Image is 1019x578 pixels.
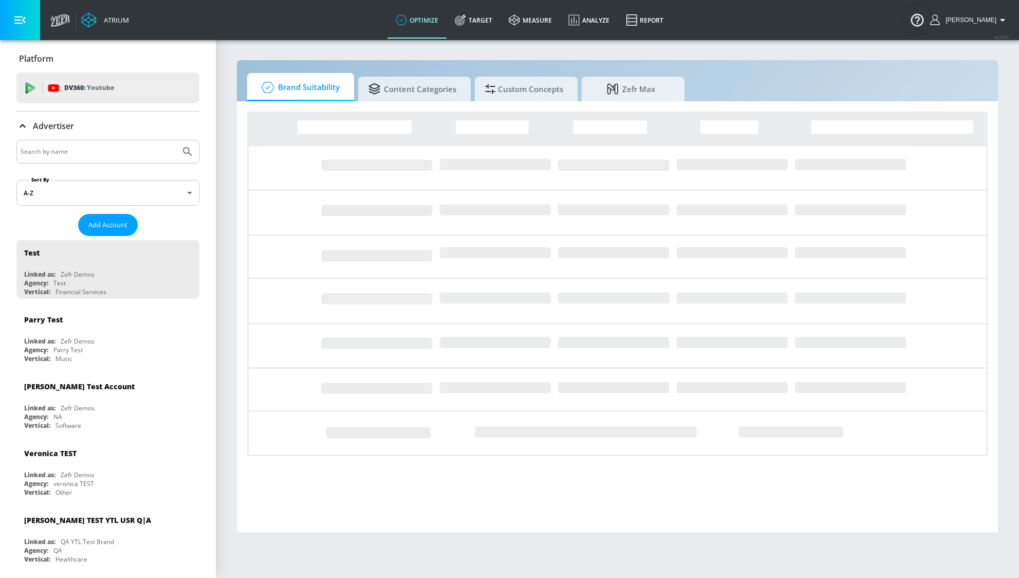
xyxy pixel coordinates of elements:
[24,421,50,430] div: Vertical:
[100,15,129,25] div: Atrium
[24,412,48,421] div: Agency:
[61,537,114,546] div: QA YTL Test Brand
[55,488,72,497] div: Other
[24,346,48,354] div: Agency:
[16,441,199,499] div: Veronica TESTLinked as:Zefr DemosAgency:veronica TESTVertical:Other
[24,448,77,458] div: Veronica TEST
[24,488,50,497] div: Vertical:
[16,73,199,103] div: DV360: Youtube
[16,112,199,140] div: Advertiser
[930,14,1009,26] button: [PERSON_NAME]
[61,404,95,412] div: Zefr Demos
[29,176,51,183] label: Sort By
[53,546,62,555] div: QA
[19,53,53,64] p: Platform
[24,471,55,479] div: Linked as:
[24,537,55,546] div: Linked as:
[64,82,114,94] p: DV360:
[447,2,501,39] a: Target
[16,374,199,432] div: [PERSON_NAME] Test AccountLinked as:Zefr DemosAgency:NAVertical:Software
[592,77,670,101] span: Zefr Max
[61,337,95,346] div: Zefr Demos
[61,471,95,479] div: Zefr Demos
[16,307,199,366] div: Parry TestLinked as:Zefr DemosAgency:Parry TestVertical:Music
[87,82,114,93] p: Youtube
[485,77,563,101] span: Custom Concepts
[88,219,127,231] span: Add Account
[24,546,48,555] div: Agency:
[21,145,176,158] input: Search by name
[16,240,199,299] div: TestLinked as:Zefr DemosAgency:TestVertical:Financial Services
[24,315,63,324] div: Parry Test
[387,2,447,39] a: optimize
[61,270,95,279] div: Zefr Demos
[941,16,996,24] span: login as: lekhraj.bhadava@zefr.com
[24,404,55,412] div: Linked as:
[55,354,72,363] div: Music
[16,508,199,566] div: [PERSON_NAME] TEST YTL USR Q|ALinked as:QA YTL Test BrandAgency:QAVertical:Healthcare
[55,555,87,564] div: Healthcare
[24,555,50,564] div: Vertical:
[53,412,62,421] div: NA
[24,515,151,525] div: [PERSON_NAME] TEST YTL USR Q|A
[33,120,74,132] p: Advertiser
[257,75,340,100] span: Brand Suitability
[560,2,618,39] a: Analyze
[53,279,66,287] div: Test
[903,5,932,34] button: Open Resource Center
[24,287,50,296] div: Vertical:
[16,180,199,206] div: A-Z
[24,337,55,346] div: Linked as:
[618,2,672,39] a: Report
[24,479,48,488] div: Agency:
[24,279,48,287] div: Agency:
[53,479,94,488] div: veronica TEST
[24,382,135,391] div: [PERSON_NAME] Test Account
[53,346,83,354] div: Parry Test
[81,12,129,28] a: Atrium
[16,44,199,73] div: Platform
[78,214,138,236] button: Add Account
[55,287,106,296] div: Financial Services
[24,270,55,279] div: Linked as:
[55,421,81,430] div: Software
[24,354,50,363] div: Vertical:
[501,2,560,39] a: measure
[368,77,456,101] span: Content Categories
[24,248,40,258] div: Test
[994,34,1009,40] span: v 4.25.4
